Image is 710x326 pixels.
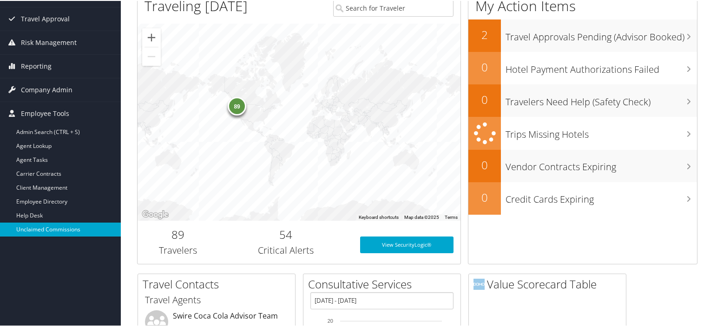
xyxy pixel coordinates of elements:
h2: 0 [468,58,501,74]
tspan: 20 [328,317,333,323]
h3: Travelers [145,243,211,256]
h2: Travel Contacts [143,275,295,291]
h2: 0 [468,91,501,107]
button: Zoom in [142,27,161,46]
span: Reporting [21,54,52,77]
h2: Consultative Services [308,275,460,291]
h2: 0 [468,189,501,205]
a: 2Travel Approvals Pending (Advisor Booked) [468,19,697,51]
a: 0Vendor Contracts Expiring [468,149,697,181]
img: domo-logo.png [473,278,485,289]
span: Risk Management [21,30,77,53]
h2: 2 [468,26,501,42]
button: Keyboard shortcuts [359,213,399,220]
h3: Travel Approvals Pending (Advisor Booked) [506,25,697,43]
h3: Credit Cards Expiring [506,187,697,205]
span: Travel Approval [21,6,70,30]
img: Google [140,208,171,220]
h3: Vendor Contracts Expiring [506,155,697,173]
span: Employee Tools [21,101,69,124]
a: Terms [445,214,458,219]
a: 0Credit Cards Expiring [468,181,697,214]
h3: Hotel Payment Authorizations Failed [506,58,697,75]
h3: Critical Alerts [225,243,346,256]
h3: Trips Missing Hotels [506,122,697,140]
a: 0Hotel Payment Authorizations Failed [468,51,697,83]
a: 0Travelers Need Help (Safety Check) [468,83,697,116]
span: Map data ©2025 [404,214,439,219]
h3: Travel Agents [145,293,288,306]
span: Company Admin [21,77,72,101]
h2: 54 [225,226,346,242]
h2: Value Scorecard Table [473,275,626,291]
button: Zoom out [142,46,161,65]
a: Trips Missing Hotels [468,116,697,149]
a: Open this area in Google Maps (opens a new window) [140,208,171,220]
div: 89 [228,96,246,115]
h2: 0 [468,156,501,172]
h3: Travelers Need Help (Safety Check) [506,90,697,108]
a: View SecurityLogic® [360,236,454,252]
h2: 89 [145,226,211,242]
